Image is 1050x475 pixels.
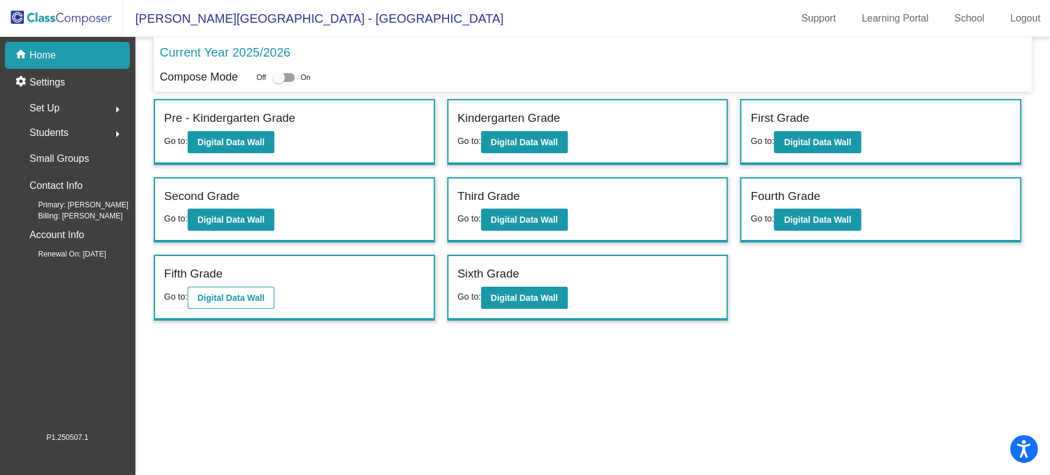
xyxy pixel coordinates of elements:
[458,265,519,283] label: Sixth Grade
[197,137,264,147] b: Digital Data Wall
[160,69,238,86] p: Compose Mode
[792,9,846,28] a: Support
[458,188,520,206] label: Third Grade
[458,136,481,146] span: Go to:
[750,136,774,146] span: Go to:
[110,127,125,142] mat-icon: arrow_right
[164,136,188,146] span: Go to:
[784,137,851,147] b: Digital Data Wall
[481,287,568,309] button: Digital Data Wall
[30,100,60,117] span: Set Up
[164,188,240,206] label: Second Grade
[944,9,994,28] a: School
[774,209,861,231] button: Digital Data Wall
[458,292,481,301] span: Go to:
[15,48,30,63] mat-icon: home
[15,75,30,90] mat-icon: settings
[164,292,188,301] span: Go to:
[164,110,295,127] label: Pre - Kindergarten Grade
[188,287,274,309] button: Digital Data Wall
[30,226,84,244] p: Account Info
[491,293,558,303] b: Digital Data Wall
[197,215,264,225] b: Digital Data Wall
[458,110,560,127] label: Kindergarten Grade
[164,214,188,223] span: Go to:
[750,110,809,127] label: First Grade
[188,131,274,153] button: Digital Data Wall
[481,131,568,153] button: Digital Data Wall
[774,131,861,153] button: Digital Data Wall
[257,72,266,83] span: Off
[481,209,568,231] button: Digital Data Wall
[458,214,481,223] span: Go to:
[123,9,504,28] span: [PERSON_NAME][GEOGRAPHIC_DATA] - [GEOGRAPHIC_DATA]
[491,215,558,225] b: Digital Data Wall
[750,214,774,223] span: Go to:
[18,249,106,260] span: Renewal On: [DATE]
[30,150,89,167] p: Small Groups
[30,75,65,90] p: Settings
[18,199,129,210] span: Primary: [PERSON_NAME]
[1000,9,1050,28] a: Logout
[164,265,223,283] label: Fifth Grade
[30,124,68,142] span: Students
[30,48,56,63] p: Home
[18,210,122,222] span: Billing: [PERSON_NAME]
[750,188,820,206] label: Fourth Grade
[188,209,274,231] button: Digital Data Wall
[110,102,125,117] mat-icon: arrow_right
[784,215,851,225] b: Digital Data Wall
[197,293,264,303] b: Digital Data Wall
[491,137,558,147] b: Digital Data Wall
[301,72,311,83] span: On
[30,177,82,194] p: Contact Info
[160,43,290,62] p: Current Year 2025/2026
[852,9,939,28] a: Learning Portal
